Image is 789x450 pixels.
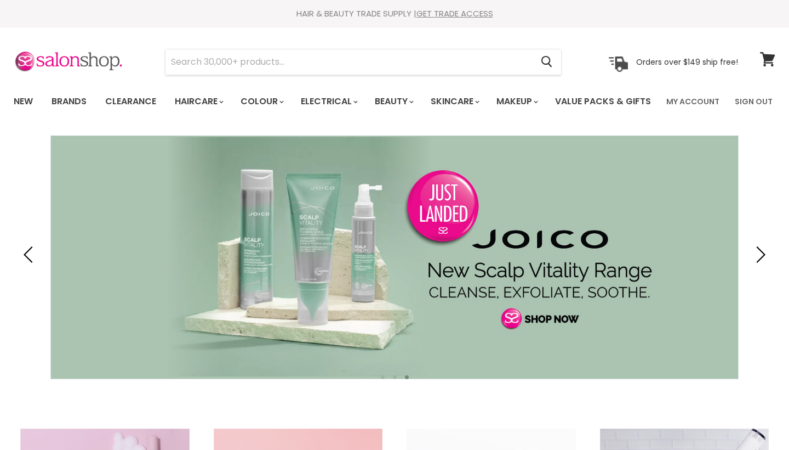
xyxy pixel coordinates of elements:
button: Next [748,244,770,266]
p: Orders over $149 ship free! [636,57,738,66]
a: GET TRADE ACCESS [416,8,493,19]
ul: Main menu [5,86,660,117]
iframe: Gorgias live chat messenger [734,398,778,439]
a: Makeup [488,90,545,113]
a: Haircare [167,90,230,113]
button: Previous [19,244,41,266]
a: Sign Out [728,90,779,113]
li: Page dot 1 [381,375,385,379]
a: Skincare [422,90,486,113]
form: Product [165,49,562,75]
a: My Account [660,90,726,113]
li: Page dot 3 [405,375,409,379]
a: Colour [232,90,290,113]
a: Value Packs & Gifts [547,90,659,113]
li: Page dot 2 [393,375,397,379]
a: Beauty [367,90,420,113]
input: Search [165,49,532,75]
a: Brands [43,90,95,113]
a: Clearance [97,90,164,113]
button: Search [532,49,561,75]
a: Electrical [293,90,364,113]
a: New [5,90,41,113]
